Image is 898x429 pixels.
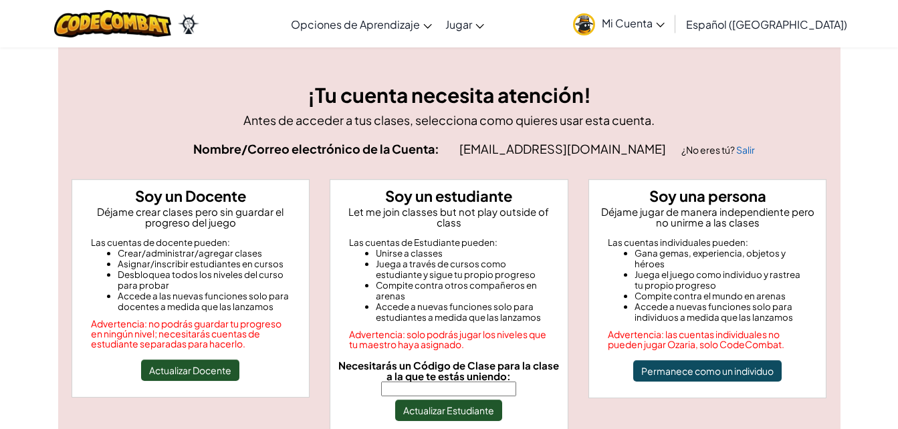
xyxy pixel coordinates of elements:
[635,301,808,323] li: Accede a nuevas funciones solo para individuos a medida que las lanzamos
[336,206,562,228] p: Let me join classes but not play outside of class
[284,6,439,42] a: Opciones de Aprendizaje
[338,359,559,382] span: Necesitarás un Código de Clase para la clase a la que te estás uniendo:
[376,259,549,280] li: Juega a través de cursos como estudiante y sigue tu propio progreso
[54,10,171,37] img: CodeCombat logo
[91,237,291,248] div: Las cuentas de docente pueden:
[679,6,854,42] a: Español ([GEOGRAPHIC_DATA])
[118,269,291,291] li: Desbloquea todos los niveles del curso para probar
[381,382,516,396] input: Necesitarás un Código de Clase para la clase a la que te estás uniendo:
[291,17,420,31] span: Opciones de Aprendizaje
[635,269,808,291] li: Juega el juego como individuo y rastrea tu propio progreso
[686,17,847,31] span: Español ([GEOGRAPHIC_DATA])
[349,329,549,349] div: Advertencia: solo podrás jugar los niveles que tu maestro haya asignado.
[349,237,549,248] div: Las cuentas de Estudiante pueden:
[649,186,766,205] strong: Soy una persona
[376,301,549,323] li: Accede a nuevas funciones solo para estudiantes a medida que las lanzamos
[594,206,821,228] p: Déjame jugar de manera independiente pero no unirme a las clases
[72,80,827,110] h3: ¡Tu cuenta necesita atención!
[193,141,439,156] strong: Nombre/Correo electrónico de la Cuenta:
[566,3,671,45] a: Mi Cuenta
[178,14,199,34] img: Ozaria
[635,248,808,269] li: Gana gemas, experiencia, objetos y héroes
[445,17,472,31] span: Jugar
[141,360,239,381] button: Actualizar Docente
[72,110,827,130] p: Antes de acceder a tus clases, selecciona como quieres usar esta cuenta.
[118,248,291,259] li: Crear/administrar/agregar clases
[91,319,291,349] div: Advertencia: no podrás guardar tu progreso en ningún nivel; necesitarás cuentas de estudiante sep...
[376,248,549,259] li: Unirse a classes
[608,237,808,248] div: Las cuentas individuales pueden:
[118,259,291,269] li: Asignar/inscribir estudiantes en cursos
[633,360,782,382] button: Permanece como un individuo
[602,16,665,30] span: Mi Cuenta
[376,280,549,301] li: Compite contra otros compañeros en arenas
[459,141,668,156] span: [EMAIL_ADDRESS][DOMAIN_NAME]
[78,206,304,228] p: Déjame crear clases pero sin guardar el progreso del juego
[573,13,595,35] img: avatar
[439,6,491,42] a: Jugar
[608,329,808,349] div: Advertencia: las cuentas individuales no pueden jugar Ozaria, solo CodeCombat.
[135,186,246,205] strong: Soy un Docente
[635,291,808,301] li: Compite contra el mundo en arenas
[385,186,512,205] strong: Soy un estudiante
[681,144,736,156] span: ¿No eres tú?
[118,291,291,312] li: Accede a las nuevas funciones solo para docentes a medida que las lanzamos
[395,400,502,421] button: Actualizar Estudiante
[736,144,755,156] a: Salir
